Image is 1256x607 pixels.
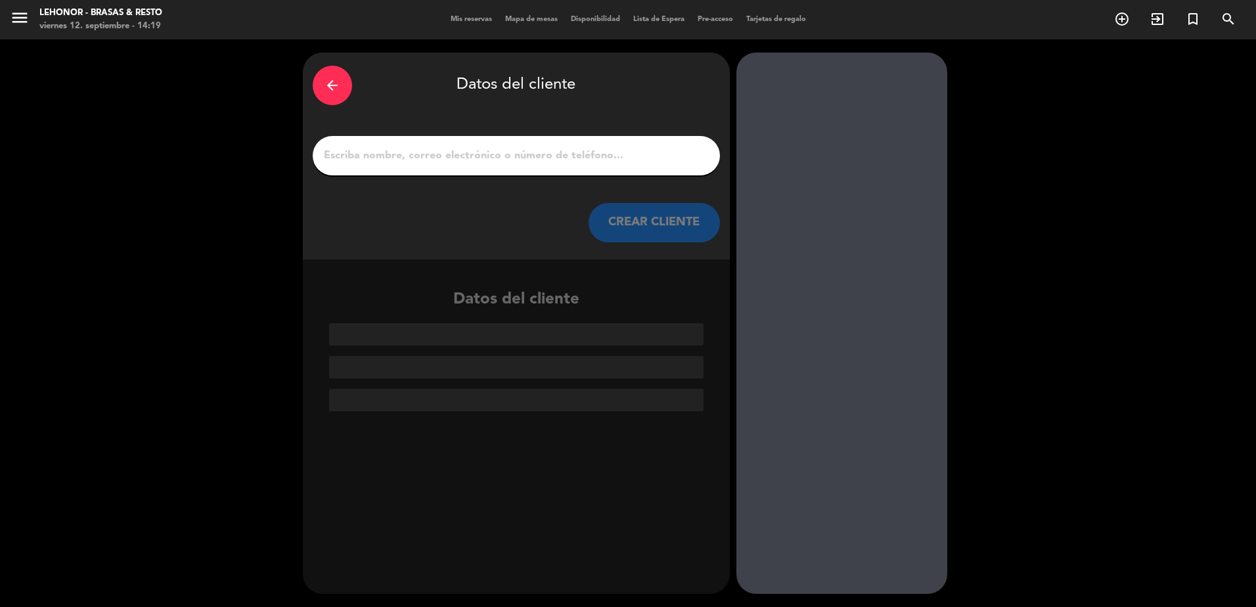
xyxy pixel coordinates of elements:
span: Lista de Espera [627,16,691,23]
span: Tarjetas de regalo [740,16,813,23]
i: arrow_back [325,78,340,93]
i: exit_to_app [1150,11,1165,27]
input: Escriba nombre, correo electrónico o número de teléfono... [323,146,710,165]
i: search [1221,11,1236,27]
span: Mis reservas [444,16,499,23]
div: Datos del cliente [313,62,720,108]
button: CREAR CLIENTE [589,203,720,242]
span: Disponibilidad [564,16,627,23]
div: Lehonor - Brasas & Resto [39,7,162,20]
div: viernes 12. septiembre - 14:19 [39,20,162,33]
span: Pre-acceso [691,16,740,23]
button: menu [10,8,30,32]
i: turned_in_not [1185,11,1201,27]
i: add_circle_outline [1114,11,1130,27]
div: Datos del cliente [303,287,730,411]
i: menu [10,8,30,28]
span: Mapa de mesas [499,16,564,23]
